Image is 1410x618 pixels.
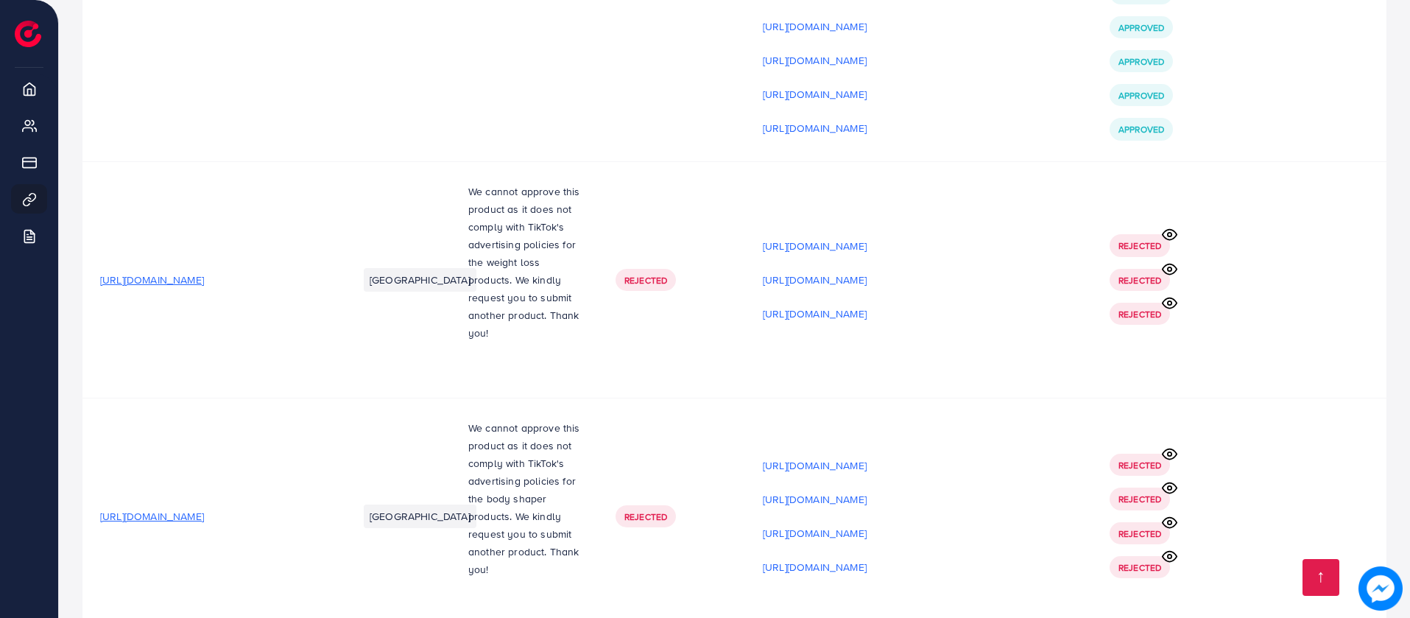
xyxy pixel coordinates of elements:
span: Approved [1118,123,1164,136]
span: Rejected [1118,493,1161,505]
p: [URL][DOMAIN_NAME] [763,237,867,255]
span: We cannot approve this product as it does not comply with TikTok's advertising policies for the w... [468,184,580,340]
p: [URL][DOMAIN_NAME] [763,491,867,508]
span: Rejected [1118,274,1161,287]
p: [URL][DOMAIN_NAME] [763,524,867,542]
span: Rejected [1118,459,1161,471]
p: [URL][DOMAIN_NAME] [763,457,867,474]
p: [URL][DOMAIN_NAME] [763,271,867,289]
span: Approved [1118,21,1164,34]
li: [GEOGRAPHIC_DATA] [364,268,476,292]
span: Rejected [1118,561,1161,574]
p: [URL][DOMAIN_NAME] [763,18,867,35]
span: [URL][DOMAIN_NAME] [100,509,204,524]
p: [URL][DOMAIN_NAME] [763,119,867,137]
span: We cannot approve this product as it does not comply with TikTok's advertising policies for the b... [468,421,580,577]
p: [URL][DOMAIN_NAME] [763,52,867,69]
p: [URL][DOMAIN_NAME] [763,85,867,103]
img: image [1358,566,1403,611]
span: Rejected [624,274,667,287]
p: [URL][DOMAIN_NAME] [763,558,867,576]
span: Rejected [1118,308,1161,320]
li: [GEOGRAPHIC_DATA] [364,505,476,528]
span: [URL][DOMAIN_NAME] [100,273,204,287]
span: Rejected [1118,527,1161,540]
p: [URL][DOMAIN_NAME] [763,305,867,323]
span: Approved [1118,55,1164,68]
span: Approved [1118,89,1164,102]
span: Rejected [624,510,667,523]
img: logo [15,21,41,47]
span: Rejected [1118,239,1161,252]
